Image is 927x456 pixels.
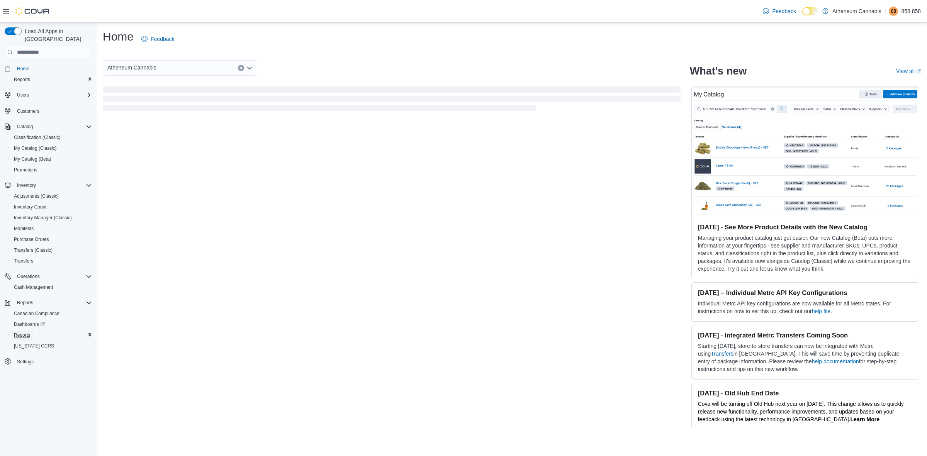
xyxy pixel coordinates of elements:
[22,27,92,43] span: Load All Apps in [GEOGRAPHIC_DATA]
[14,357,37,366] a: Settings
[14,122,36,131] button: Catalog
[11,75,92,84] span: Reports
[889,7,898,16] div: 858 858
[11,331,92,340] span: Reports
[14,90,32,100] button: Users
[698,234,913,273] p: Managing your product catalog just got easier. Our new Catalog (Beta) puts more information at yo...
[17,300,33,306] span: Reports
[2,121,95,132] button: Catalog
[103,29,134,44] h1: Home
[14,247,53,253] span: Transfers (Classic)
[17,273,40,280] span: Operations
[8,212,95,223] button: Inventory Manager (Classic)
[14,90,92,100] span: Users
[14,284,53,290] span: Cash Management
[14,215,72,221] span: Inventory Manager (Classic)
[17,66,29,72] span: Home
[698,331,913,339] h3: [DATE] - Integrated Metrc Transfers Coming Soon
[8,256,95,266] button: Transfers
[14,357,92,366] span: Settings
[14,64,32,73] a: Home
[8,245,95,256] button: Transfers (Classic)
[11,320,48,329] a: Dashboards
[11,283,92,292] span: Cash Management
[14,310,59,317] span: Canadian Compliance
[11,283,56,292] a: Cash Management
[14,298,92,307] span: Reports
[11,309,63,318] a: Canadian Compliance
[11,331,33,340] a: Reports
[11,75,33,84] a: Reports
[11,235,52,244] a: Purchase Orders
[11,213,75,222] a: Inventory Manager (Classic)
[14,134,61,141] span: Classification (Classic)
[14,106,92,115] span: Customers
[14,64,92,73] span: Home
[11,246,92,255] span: Transfers (Classic)
[17,182,36,188] span: Inventory
[698,342,913,373] p: Starting [DATE], store-to-store transfers can now be integrated with Metrc using in [GEOGRAPHIC_D...
[711,351,733,357] a: Transfers
[14,272,92,281] span: Operations
[8,319,95,330] a: Dashboards
[11,202,50,212] a: Inventory Count
[17,359,34,365] span: Settings
[802,7,818,15] input: Dark Mode
[14,258,33,264] span: Transfers
[14,332,30,338] span: Reports
[8,74,95,85] button: Reports
[14,321,45,327] span: Dashboards
[698,389,913,397] h3: [DATE] - Old Hub End Date
[14,107,42,116] a: Customers
[14,193,59,199] span: Adjustments (Classic)
[2,90,95,100] button: Users
[2,356,95,367] button: Settings
[103,88,681,113] span: Loading
[11,165,41,175] a: Promotions
[14,156,51,162] span: My Catalog (Beta)
[772,7,796,15] span: Feedback
[8,132,95,143] button: Classification (Classic)
[14,122,92,131] span: Catalog
[8,234,95,245] button: Purchase Orders
[11,133,64,142] a: Classification (Classic)
[11,224,92,233] span: Manifests
[11,192,92,201] span: Adjustments (Classic)
[812,358,859,364] a: help documentation
[11,309,92,318] span: Canadian Compliance
[107,63,156,72] span: Atheneum Cannabis
[8,143,95,154] button: My Catalog (Classic)
[14,145,57,151] span: My Catalog (Classic)
[11,341,92,351] span: Washington CCRS
[11,144,92,153] span: My Catalog (Classic)
[14,181,92,190] span: Inventory
[2,180,95,191] button: Inventory
[14,343,54,349] span: [US_STATE] CCRS
[2,297,95,308] button: Reports
[11,165,92,175] span: Promotions
[8,202,95,212] button: Inventory Count
[11,256,36,266] a: Transfers
[14,298,36,307] button: Reports
[8,164,95,175] button: Promotions
[916,69,921,74] svg: External link
[5,60,92,387] nav: Complex example
[11,154,92,164] span: My Catalog (Beta)
[151,35,174,43] span: Feedback
[8,330,95,341] button: Reports
[8,282,95,293] button: Cash Management
[851,416,879,422] a: Learn More
[891,7,896,16] span: 88
[8,191,95,202] button: Adjustments (Classic)
[2,105,95,116] button: Customers
[11,341,57,351] a: [US_STATE] CCRS
[901,7,921,16] p: 858 858
[14,167,37,173] span: Promotions
[760,3,799,19] a: Feedback
[885,7,886,16] p: |
[14,181,39,190] button: Inventory
[238,65,244,71] button: Clear input
[14,204,47,210] span: Inventory Count
[698,223,913,231] h3: [DATE] - See More Product Details with the New Catalog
